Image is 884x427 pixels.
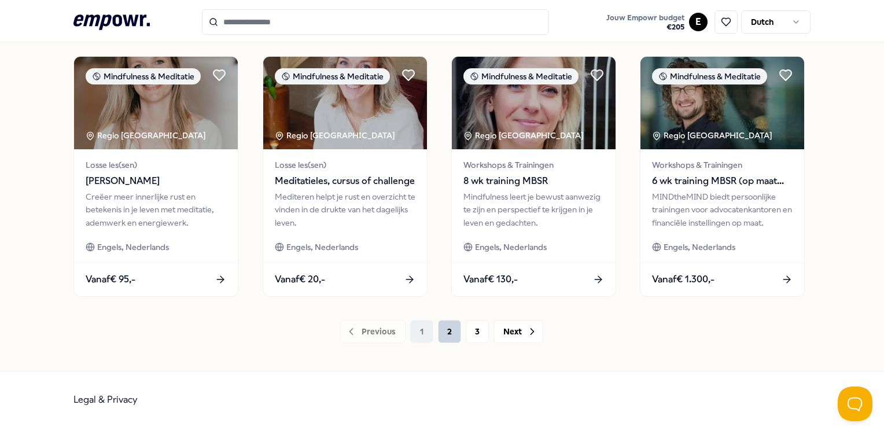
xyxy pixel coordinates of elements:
div: Mindfulness leert je bewust aanwezig te zijn en perspectief te krijgen in je leven en gedachten. [463,190,604,229]
input: Search for products, categories or subcategories [202,9,549,35]
span: Engels, Nederlands [475,241,547,253]
a: Jouw Empowr budget€205 [602,10,689,34]
a: package imageMindfulness & MeditatieRegio [GEOGRAPHIC_DATA] Workshops & Trainingen6 wk training M... [640,56,805,297]
button: 2 [438,320,461,343]
button: E [689,13,708,31]
div: Regio [GEOGRAPHIC_DATA] [652,129,774,142]
div: Mindfulness & Meditatie [463,68,579,84]
img: package image [263,57,427,149]
span: Engels, Nederlands [664,241,735,253]
span: Vanaf € 95,- [86,272,135,287]
button: Jouw Empowr budget€205 [604,11,687,34]
div: MINDtheMIND biedt persoonlijke trainingen voor advocatenkantoren en financiële instellingen op maat. [652,190,793,229]
div: Mindfulness & Meditatie [275,68,390,84]
span: Meditatieles, cursus of challenge [275,174,415,189]
span: Vanaf € 20,- [275,272,325,287]
span: Workshops & Trainingen [652,159,793,171]
a: Legal & Privacy [73,394,138,405]
img: package image [640,57,804,149]
span: € 205 [606,23,684,32]
span: Losse les(sen) [275,159,415,171]
img: package image [452,57,616,149]
div: Mindfulness & Meditatie [652,68,767,84]
a: package imageMindfulness & MeditatieRegio [GEOGRAPHIC_DATA] Losse les(sen)Meditatieles, cursus of... [263,56,428,297]
div: Regio [GEOGRAPHIC_DATA] [275,129,397,142]
div: Mediteren helpt je rust en overzicht te vinden in de drukte van het dagelijks leven. [275,190,415,229]
span: 6 wk training MBSR (op maat gemaakt) [652,174,793,189]
span: Workshops & Trainingen [463,159,604,171]
span: 8 wk training MBSR [463,174,604,189]
a: package imageMindfulness & MeditatieRegio [GEOGRAPHIC_DATA] Workshops & Trainingen8 wk training M... [451,56,616,297]
img: package image [74,57,238,149]
span: Engels, Nederlands [286,241,358,253]
div: Regio [GEOGRAPHIC_DATA] [86,129,208,142]
span: [PERSON_NAME] [86,174,226,189]
button: 3 [466,320,489,343]
div: Mindfulness & Meditatie [86,68,201,84]
a: package imageMindfulness & MeditatieRegio [GEOGRAPHIC_DATA] Losse les(sen)[PERSON_NAME]Creëer mee... [73,56,238,297]
div: Regio [GEOGRAPHIC_DATA] [463,129,585,142]
span: Engels, Nederlands [97,241,169,253]
div: Creëer meer innerlijke rust en betekenis in je leven met meditatie, ademwerk en energiewerk. [86,190,226,229]
span: Jouw Empowr budget [606,13,684,23]
button: Next [493,320,543,343]
span: Losse les(sen) [86,159,226,171]
span: Vanaf € 1.300,- [652,272,714,287]
span: Vanaf € 130,- [463,272,518,287]
iframe: Help Scout Beacon - Open [838,386,872,421]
